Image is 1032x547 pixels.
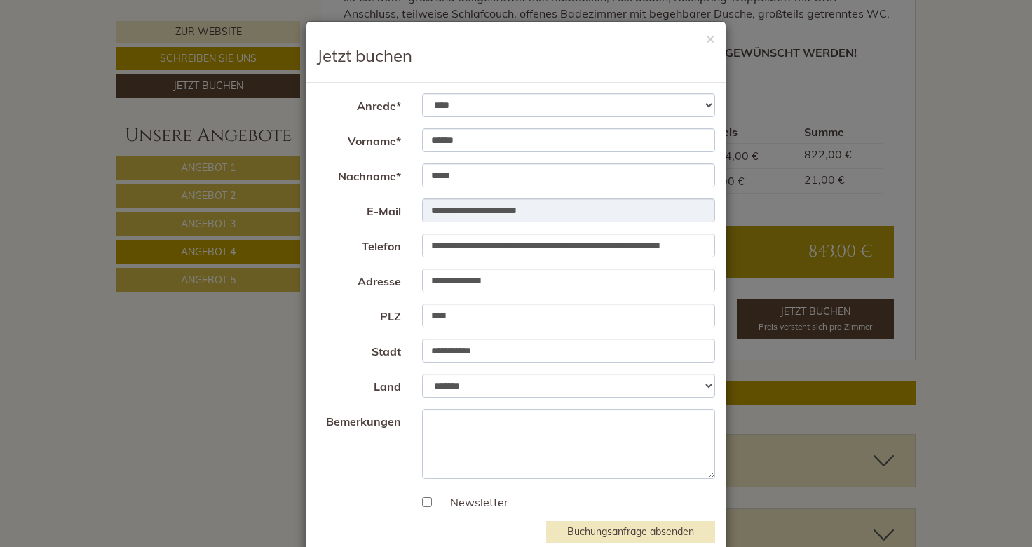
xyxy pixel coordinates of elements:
label: Newsletter [436,494,508,511]
label: Adresse [306,269,412,290]
label: PLZ [306,304,412,325]
label: Stadt [306,339,412,360]
h3: Jetzt buchen [317,46,715,65]
label: Anrede* [306,93,412,114]
label: E-Mail [306,198,412,220]
button: × [706,31,715,46]
label: Nachname* [306,163,412,184]
label: Vorname* [306,128,412,149]
label: Bemerkungen [306,409,412,430]
button: Buchungsanfrage absenden [546,521,715,543]
label: Telefon [306,234,412,255]
label: Land [306,374,412,395]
